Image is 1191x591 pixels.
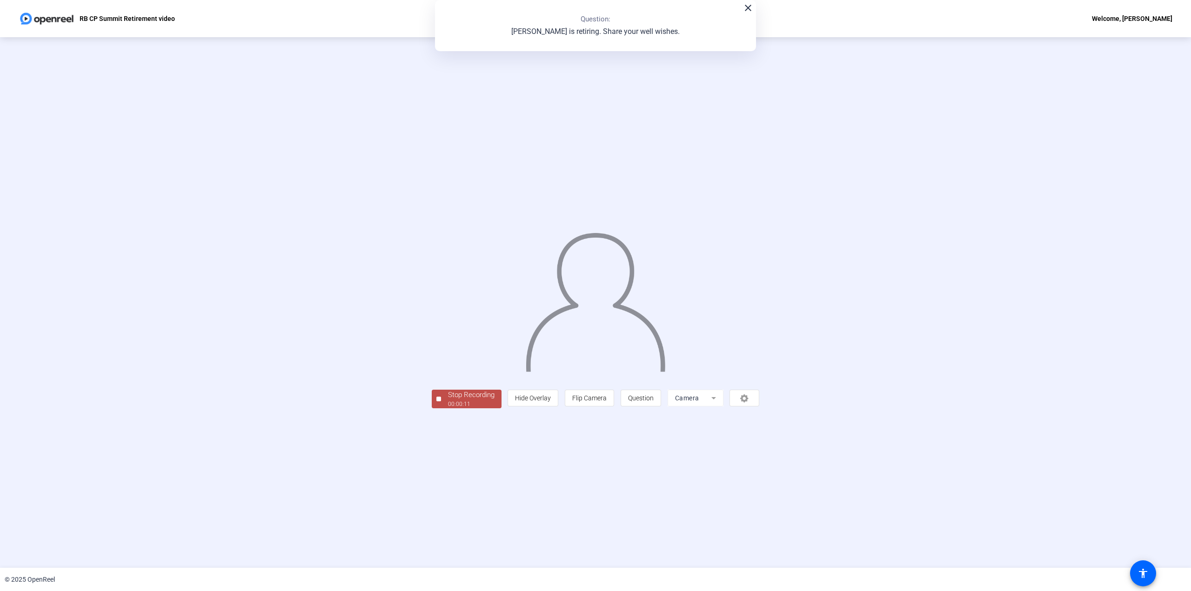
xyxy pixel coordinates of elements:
span: Flip Camera [572,394,607,402]
img: OpenReel logo [19,9,75,28]
button: Hide Overlay [508,390,558,406]
p: Question: [581,14,610,25]
div: Welcome, [PERSON_NAME] [1092,13,1172,24]
div: 00:00:11 [448,400,495,408]
button: Question [621,390,661,406]
mat-icon: close [743,2,754,13]
mat-icon: accessibility [1137,568,1149,579]
img: overlay [525,224,667,372]
div: © 2025 OpenReel [5,575,55,584]
span: Hide Overlay [515,394,551,402]
button: Flip Camera [565,390,614,406]
p: [PERSON_NAME] is retiring. Share your well wishes. [511,26,680,37]
div: Stop Recording [448,390,495,400]
p: RB CP Summit Retirement video [80,13,175,24]
span: Question [628,394,654,402]
button: Stop Recording00:00:11 [432,390,502,409]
